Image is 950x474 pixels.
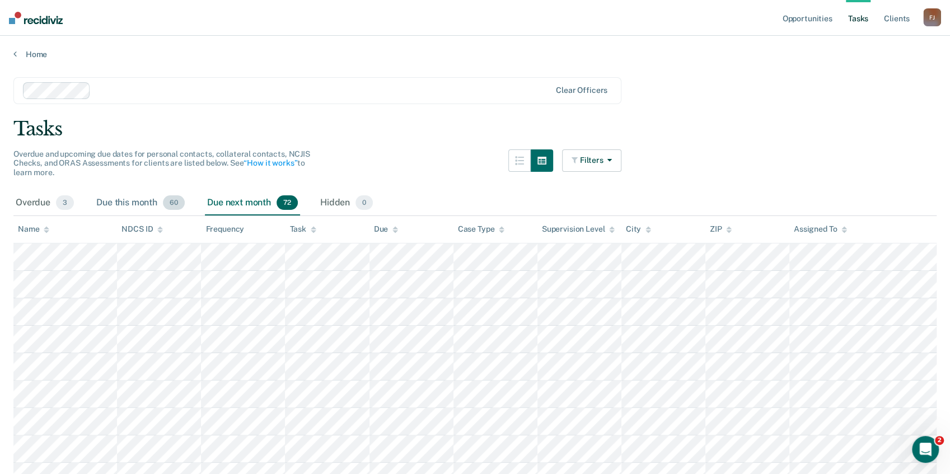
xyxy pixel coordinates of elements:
div: Case Type [458,224,505,234]
span: 3 [56,195,74,210]
div: Due this month60 [94,191,187,215]
iframe: Intercom live chat [912,436,939,463]
div: Frequency [205,224,244,234]
span: 72 [277,195,298,210]
a: “How it works” [244,158,297,167]
span: 0 [355,195,373,210]
div: Overdue3 [13,191,76,215]
div: Clear officers [556,86,607,95]
button: Filters [562,149,621,172]
span: 60 [163,195,185,210]
div: City [626,224,651,234]
a: Home [13,49,937,59]
div: ZIP [710,224,732,234]
button: FJ [923,8,941,26]
img: Recidiviz [9,12,63,24]
div: F J [923,8,941,26]
div: Due next month72 [205,191,300,215]
div: Hidden0 [318,191,375,215]
div: NDCS ID [121,224,163,234]
div: Assigned To [794,224,847,234]
span: Overdue and upcoming due dates for personal contacts, collateral contacts, NCJIS Checks, and ORAS... [13,149,310,177]
div: Supervision Level [542,224,615,234]
div: Tasks [13,118,937,140]
div: Name [18,224,49,234]
span: 2 [935,436,944,445]
div: Task [289,224,316,234]
div: Due [374,224,399,234]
